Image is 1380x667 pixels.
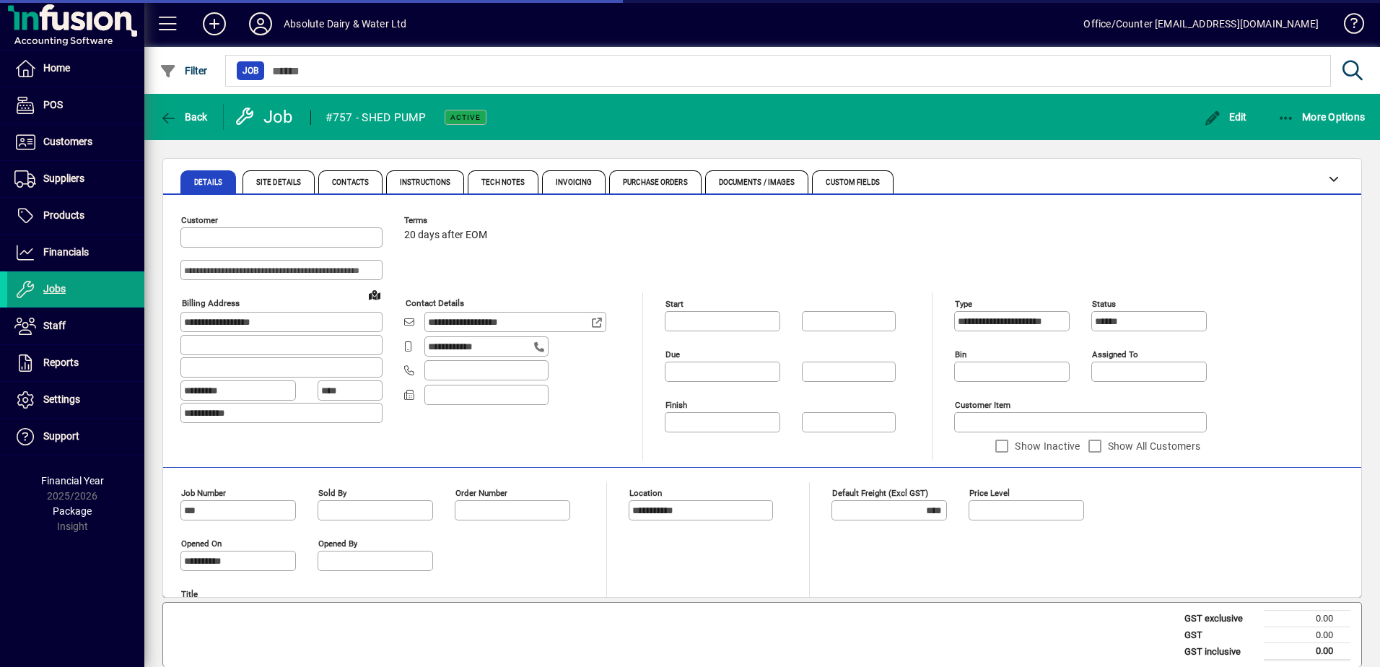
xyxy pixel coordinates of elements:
[181,589,198,599] mat-label: Title
[1274,104,1369,130] button: More Options
[1278,111,1366,123] span: More Options
[665,349,680,359] mat-label: Due
[43,99,63,110] span: POS
[1177,611,1264,627] td: GST exclusive
[404,230,487,241] span: 20 days after EOM
[1264,627,1350,643] td: 0.00
[455,488,507,498] mat-label: Order number
[43,430,79,442] span: Support
[7,198,144,234] a: Products
[1092,299,1116,309] mat-label: Status
[629,488,662,498] mat-label: Location
[144,104,224,130] app-page-header-button: Back
[181,215,218,225] mat-label: Customer
[363,283,386,306] a: View on map
[43,320,66,331] span: Staff
[1200,104,1251,130] button: Edit
[235,105,296,128] div: Job
[43,357,79,368] span: Reports
[53,505,92,517] span: Package
[243,64,258,78] span: Job
[43,136,92,147] span: Customers
[400,179,450,186] span: Instructions
[43,283,66,295] span: Jobs
[1083,12,1319,35] div: Office/Counter [EMAIL_ADDRESS][DOMAIN_NAME]
[7,161,144,197] a: Suppliers
[7,419,144,455] a: Support
[7,235,144,271] a: Financials
[156,58,211,84] button: Filter
[160,65,208,77] span: Filter
[7,308,144,344] a: Staff
[404,216,491,225] span: Terms
[194,179,222,186] span: Details
[318,539,357,549] mat-label: Opened by
[955,400,1010,410] mat-label: Customer Item
[665,299,684,309] mat-label: Start
[1264,611,1350,627] td: 0.00
[318,488,346,498] mat-label: Sold by
[156,104,211,130] button: Back
[1092,349,1138,359] mat-label: Assigned to
[181,488,226,498] mat-label: Job number
[237,11,284,37] button: Profile
[43,393,80,405] span: Settings
[7,382,144,418] a: Settings
[450,113,481,122] span: Active
[955,349,966,359] mat-label: Bin
[41,475,104,487] span: Financial Year
[43,62,70,74] span: Home
[7,51,144,87] a: Home
[719,179,795,186] span: Documents / Images
[1204,111,1247,123] span: Edit
[955,299,972,309] mat-label: Type
[826,179,879,186] span: Custom Fields
[1264,643,1350,661] td: 0.00
[1333,3,1362,50] a: Knowledge Base
[7,345,144,381] a: Reports
[7,124,144,160] a: Customers
[43,209,84,221] span: Products
[481,179,525,186] span: Tech Notes
[832,488,928,498] mat-label: Default Freight (excl GST)
[332,179,369,186] span: Contacts
[181,539,222,549] mat-label: Opened On
[191,11,237,37] button: Add
[43,173,84,184] span: Suppliers
[623,179,688,186] span: Purchase Orders
[160,111,208,123] span: Back
[43,246,89,258] span: Financials
[284,12,407,35] div: Absolute Dairy & Water Ltd
[7,87,144,123] a: POS
[969,488,1010,498] mat-label: Price Level
[1177,627,1264,643] td: GST
[1177,643,1264,661] td: GST inclusive
[665,400,687,410] mat-label: Finish
[326,106,427,129] div: #757 - SHED PUMP
[556,179,592,186] span: Invoicing
[256,179,301,186] span: Site Details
